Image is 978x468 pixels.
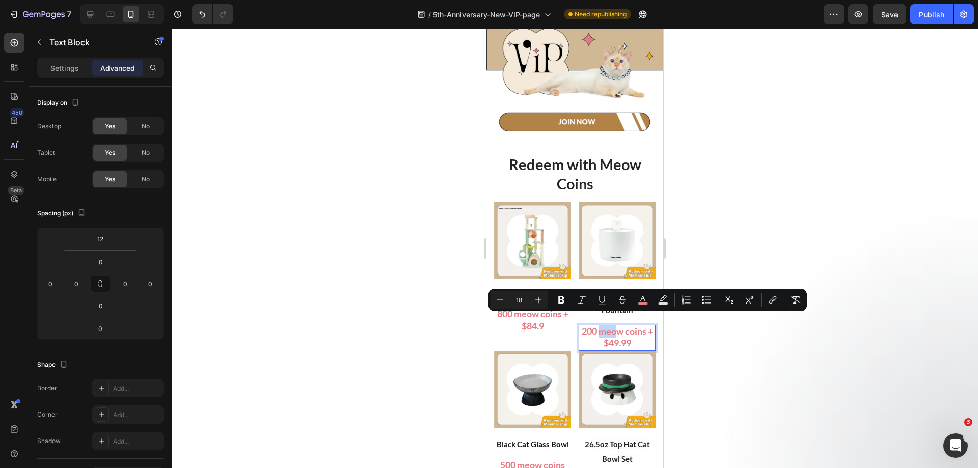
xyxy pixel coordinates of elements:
input: 0px [118,276,133,291]
div: Add... [113,437,161,446]
img: gempages_469225450355295454-89aaa5e8-af6d-41d9-830e-cf5a848ff2d6.jpg [92,322,169,399]
span: Wonderland Cat Tree [9,261,84,270]
input: 0 [143,276,158,291]
div: Add... [113,410,161,420]
div: Rich Text Editor. Editing area: main [8,259,85,273]
input: 0px [69,276,84,291]
p: Text Block [49,36,136,48]
iframe: Intercom live chat [943,433,968,458]
div: Display on [37,96,81,110]
div: Add... [113,384,161,393]
button: Save [873,4,906,24]
span: No [142,175,150,184]
div: Mobile [37,175,57,184]
div: Shadow [37,436,61,446]
div: Border [37,383,57,393]
input: 0 [43,276,58,291]
img: gempages_469225450355295454-d5fa1330-c908-45a3-8e93-558401b479db.jpg [8,174,85,251]
input: m [90,231,111,246]
input: 0px [91,298,111,313]
div: Desktop [37,122,61,131]
strong: 26.5oz Top Hat Cat Bowl Set [98,411,164,435]
div: 450 [10,108,24,117]
iframe: Design area [486,29,663,468]
p: Settings [50,63,79,73]
span: No [142,122,150,131]
p: 7 [67,8,71,20]
p: Advanced [100,63,135,73]
span: Yes [105,148,115,157]
div: Publish [919,9,944,20]
div: Shape [37,358,70,372]
span: / [428,9,431,20]
span: 800 meow coins + $84.9 [11,280,82,303]
div: Undo/Redo [192,4,233,24]
div: Beta [8,186,24,195]
div: Editor contextual toolbar [488,289,807,311]
span: No [142,148,150,157]
span: 500 meow coins [14,431,78,442]
span: Save [881,10,898,19]
div: Rich Text Editor. Editing area: main [8,279,85,305]
button: Publish [910,4,953,24]
input: 0 [90,321,111,336]
div: Corner [37,410,58,419]
button: 7 [4,4,76,24]
div: Tablet [37,148,55,157]
span: 5th-Anniversary-New-VIP-page [433,9,540,20]
span: Yes [105,175,115,184]
input: 0px [91,254,111,269]
div: Spacing (px) [37,207,88,221]
span: Need republishing [575,10,627,19]
span: 3 [964,418,972,426]
span: Yes [105,122,115,131]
